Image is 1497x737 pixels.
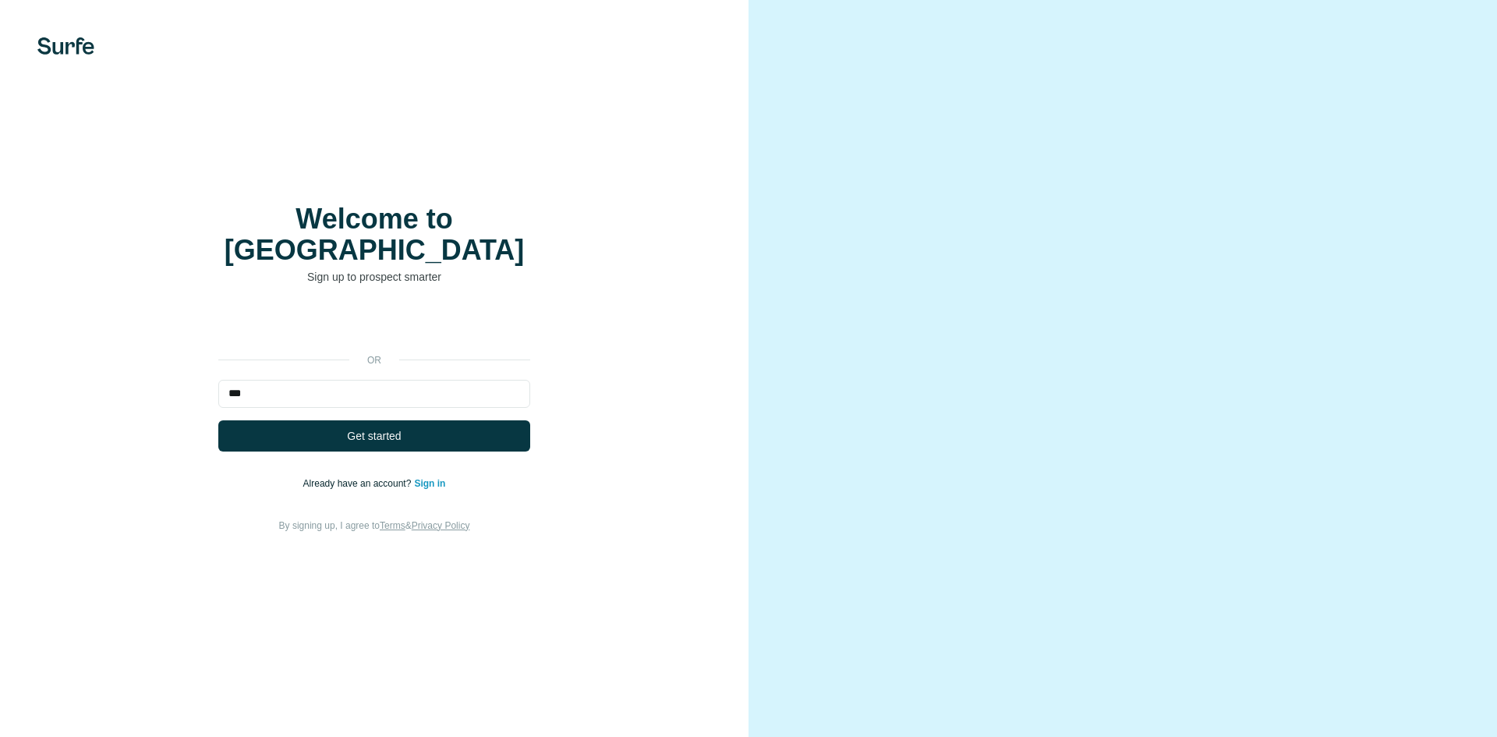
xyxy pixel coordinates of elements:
img: Surfe's logo [37,37,94,55]
p: or [349,353,399,367]
span: Already have an account? [303,478,415,489]
span: By signing up, I agree to & [279,520,470,531]
iframe: Sign in with Google Button [211,308,538,342]
a: Terms [380,520,405,531]
button: Get started [218,420,530,452]
span: Get started [347,428,401,444]
a: Privacy Policy [412,520,470,531]
h1: Welcome to [GEOGRAPHIC_DATA] [218,204,530,266]
a: Sign in [414,478,445,489]
p: Sign up to prospect smarter [218,269,530,285]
